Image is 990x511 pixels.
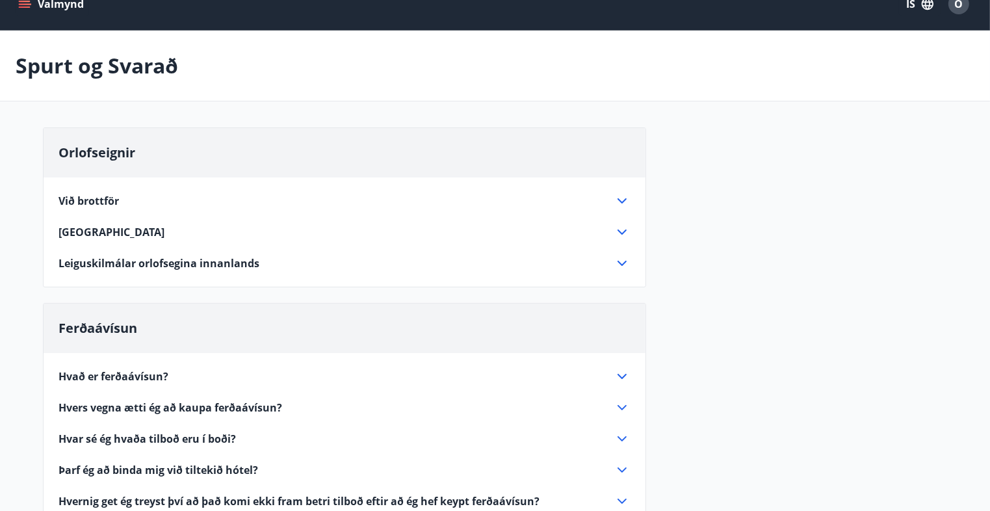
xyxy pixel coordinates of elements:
[59,494,540,508] span: Hvernig get ég treyst því að það komi ekki fram betri tilboð eftir að ég hef keypt ferðaávísun?
[59,144,136,161] span: Orlofseignir
[59,493,630,509] div: Hvernig get ég treyst því að það komi ekki fram betri tilboð eftir að ég hef keypt ferðaávísun?
[59,462,630,478] div: Þarf ég að binda mig við tiltekið hótel?
[59,194,120,208] span: Við brottför
[59,225,165,239] span: [GEOGRAPHIC_DATA]
[59,400,630,415] div: Hvers vegna ætti ég að kaupa ferðaávísun?
[16,51,178,80] p: Spurt og Svarað
[59,463,259,477] span: Þarf ég að binda mig við tiltekið hótel?
[59,400,283,415] span: Hvers vegna ætti ég að kaupa ferðaávísun?
[59,369,630,384] div: Hvað er ferðaávísun?
[59,193,630,209] div: Við brottför
[59,224,630,240] div: [GEOGRAPHIC_DATA]
[59,432,237,446] span: Hvar sé ég hvaða tilboð eru í boði?
[59,431,630,447] div: Hvar sé ég hvaða tilboð eru í boði?
[59,255,630,271] div: Leiguskilmálar orlofsegina innanlands
[59,256,260,270] span: Leiguskilmálar orlofsegina innanlands
[59,369,169,384] span: Hvað er ferðaávísun?
[59,319,138,337] span: Ferðaávísun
